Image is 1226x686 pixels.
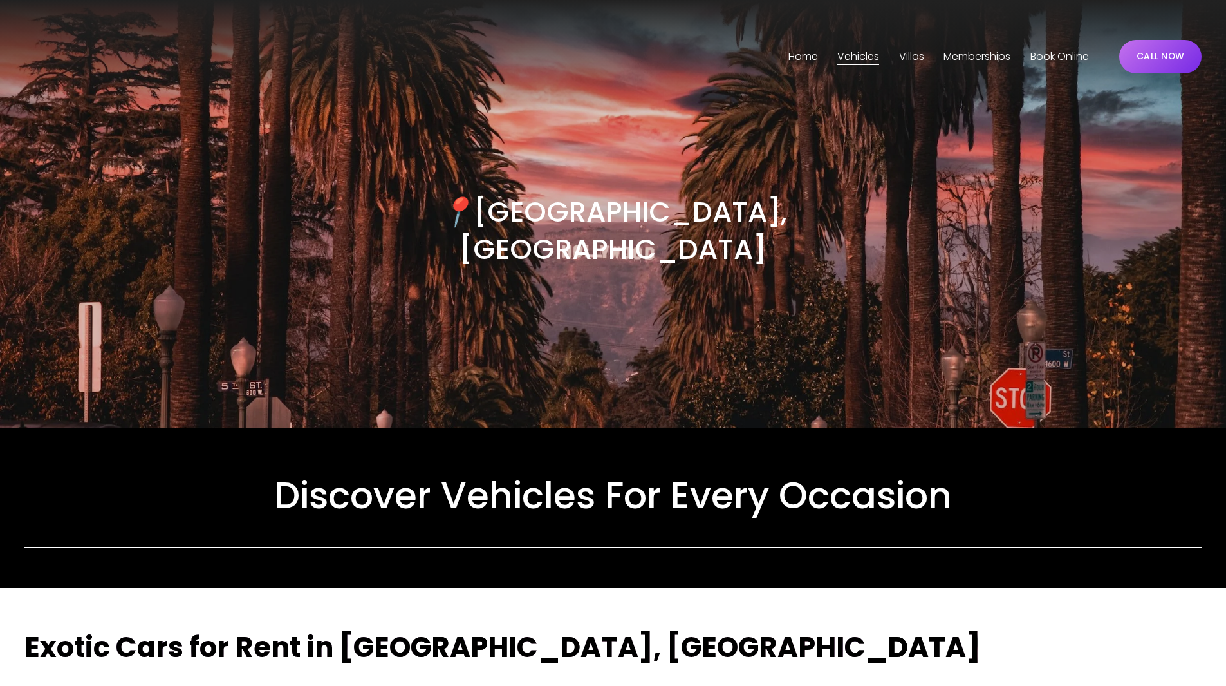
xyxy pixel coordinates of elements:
[24,24,127,89] img: Luxury Car &amp; Home Rentals For Every Occasion
[788,46,818,67] a: Home
[1030,46,1089,67] a: Book Online
[439,192,474,231] em: 📍
[837,48,879,66] span: Vehicles
[943,46,1010,67] a: Memberships
[899,46,924,67] a: folder dropdown
[24,627,981,667] strong: Exotic Cars for Rent in [GEOGRAPHIC_DATA], [GEOGRAPHIC_DATA]
[837,46,879,67] a: folder dropdown
[899,48,924,66] span: Villas
[24,472,1202,519] h2: Discover Vehicles For Every Occasion
[319,193,907,268] h3: [GEOGRAPHIC_DATA], [GEOGRAPHIC_DATA]
[1119,40,1202,73] a: CALL NOW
